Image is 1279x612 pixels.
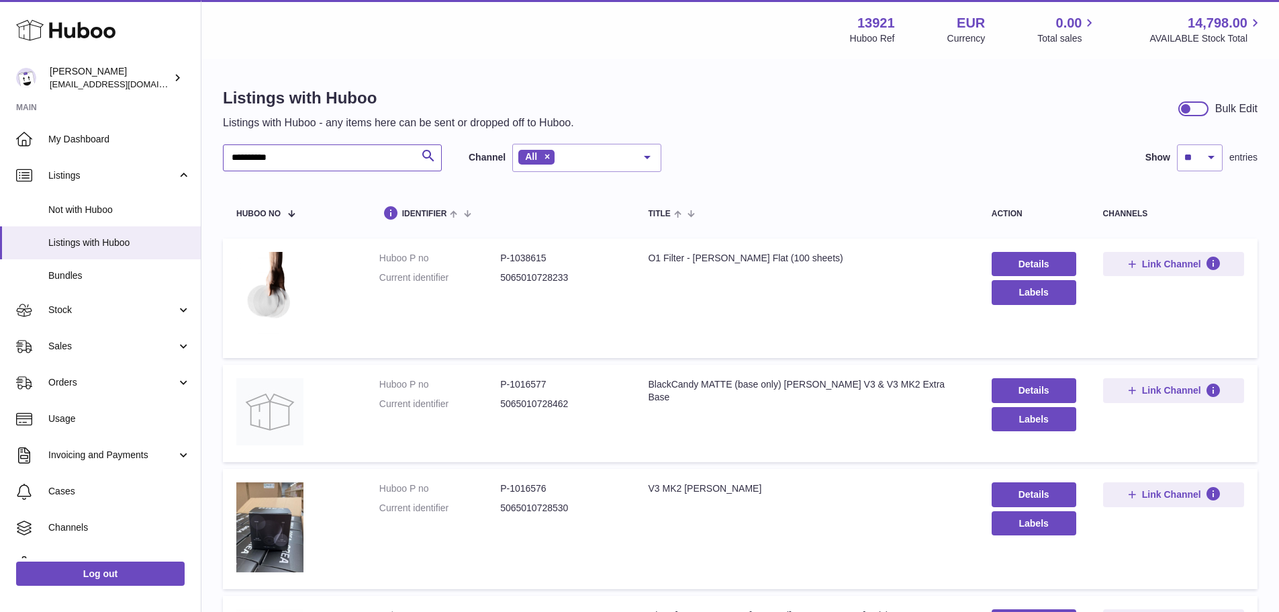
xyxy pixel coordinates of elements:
[48,133,191,146] span: My Dashboard
[379,398,500,410] dt: Current identifier
[1142,258,1201,270] span: Link Channel
[500,252,621,265] dd: P-1038615
[379,252,500,265] dt: Huboo P no
[469,151,506,164] label: Channel
[1142,488,1201,500] span: Link Channel
[1103,252,1244,276] button: Link Channel
[236,482,303,572] img: V3 MK2 Brewer
[1037,14,1097,45] a: 0.00 Total sales
[500,398,621,410] dd: 5065010728462
[992,252,1076,276] a: Details
[48,304,177,316] span: Stock
[1229,151,1258,164] span: entries
[992,511,1076,535] button: Labels
[500,482,621,495] dd: P-1016576
[16,68,36,88] img: internalAdmin-13921@internal.huboo.com
[1103,378,1244,402] button: Link Channel
[48,558,191,570] span: Settings
[1149,14,1263,45] a: 14,798.00 AVAILABLE Stock Total
[992,280,1076,304] button: Labels
[1142,384,1201,396] span: Link Channel
[379,502,500,515] dt: Current identifier
[1149,32,1263,45] span: AVAILABLE Stock Total
[1188,14,1247,32] span: 14,798.00
[1103,210,1244,218] div: channels
[236,252,303,341] img: O1 Filter - OREA Flat (100 sheets)
[48,340,177,353] span: Sales
[1103,482,1244,507] button: Link Channel
[648,252,964,265] div: O1 Filter - [PERSON_NAME] Flat (100 sheets)
[379,482,500,495] dt: Huboo P no
[648,482,964,495] div: V3 MK2 [PERSON_NAME]
[648,210,670,218] span: title
[48,485,191,498] span: Cases
[50,65,171,91] div: [PERSON_NAME]
[48,236,191,249] span: Listings with Huboo
[1215,101,1258,116] div: Bulk Edit
[16,562,185,586] a: Log out
[500,502,621,515] dd: 5065010728530
[500,378,621,391] dd: P-1016577
[947,32,986,45] div: Currency
[223,116,574,130] p: Listings with Huboo - any items here can be sent or dropped off to Huboo.
[379,378,500,391] dt: Huboo P no
[992,482,1076,507] a: Details
[992,378,1076,402] a: Details
[1037,32,1097,45] span: Total sales
[525,151,537,162] span: All
[992,210,1076,218] div: action
[1145,151,1170,164] label: Show
[992,407,1076,431] button: Labels
[957,14,985,32] strong: EUR
[50,79,197,89] span: [EMAIL_ADDRESS][DOMAIN_NAME]
[379,271,500,284] dt: Current identifier
[48,376,177,389] span: Orders
[1056,14,1082,32] span: 0.00
[48,449,177,462] span: Invoicing and Payments
[48,169,177,182] span: Listings
[402,210,447,218] span: identifier
[648,378,964,404] div: BlackCandy MATTE (base only) [PERSON_NAME] V3 & V3 MK2 Extra Base
[48,521,191,534] span: Channels
[48,412,191,425] span: Usage
[236,210,281,218] span: Huboo no
[48,204,191,216] span: Not with Huboo
[500,271,621,284] dd: 5065010728233
[223,87,574,109] h1: Listings with Huboo
[236,378,303,445] img: BlackCandy MATTE (base only) OREA Brewer V3 & V3 MK2 Extra Base
[857,14,895,32] strong: 13921
[850,32,895,45] div: Huboo Ref
[48,269,191,282] span: Bundles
